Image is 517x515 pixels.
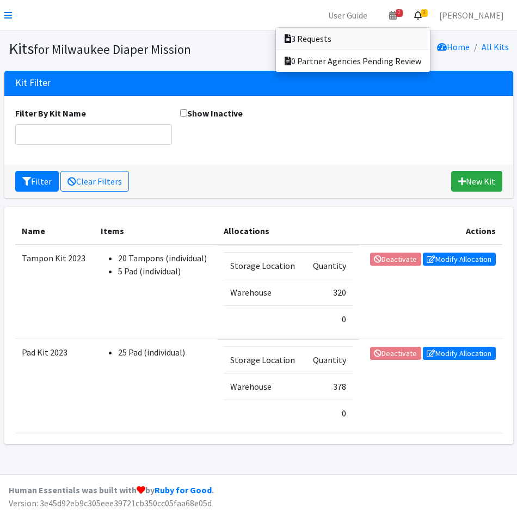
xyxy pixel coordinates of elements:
[423,253,496,266] a: Modify Allocation
[304,400,352,426] td: 0
[224,252,304,279] td: Storage Location
[118,346,211,359] li: 25 Pad (individual)
[304,279,352,305] td: 320
[15,244,95,339] td: Tampon Kit 2023
[118,252,211,265] li: 20 Tampons (individual)
[319,4,376,26] a: User Guide
[304,305,352,332] td: 0
[396,9,403,17] span: 2
[276,50,430,72] a: 0 Partner Agencies Pending Review
[276,28,430,50] a: 3 Requests
[224,279,304,305] td: Warehouse
[217,218,359,244] th: Allocations
[180,109,187,117] input: Show Inactive
[155,485,212,495] a: Ruby for Good
[380,4,405,26] a: 2
[118,265,211,278] li: 5 Pad (individual)
[9,498,212,508] span: Version: 3e45d92eb9c305eee39721cb350cc05faa68e05d
[405,4,430,26] a: 3
[9,39,255,58] h1: Kits
[15,339,95,433] td: Pad Kit 2023
[304,373,352,400] td: 378
[423,347,496,360] a: Modify Allocation
[15,171,59,192] button: Filter
[482,41,509,52] a: All Kits
[304,252,352,279] td: Quantity
[180,107,243,120] label: Show Inactive
[15,218,95,244] th: Name
[437,41,470,52] a: Home
[359,218,502,244] th: Actions
[304,346,352,373] td: Quantity
[34,41,191,57] small: for Milwaukee Diaper Mission
[60,171,129,192] a: Clear Filters
[15,77,51,89] h3: Kit Filter
[224,346,304,373] td: Storage Location
[451,171,502,192] a: New Kit
[421,9,428,17] span: 3
[224,373,304,400] td: Warehouse
[9,485,214,495] strong: Human Essentials was built with by .
[430,4,513,26] a: [PERSON_NAME]
[15,107,86,120] label: Filter By Kit Name
[94,218,217,244] th: Items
